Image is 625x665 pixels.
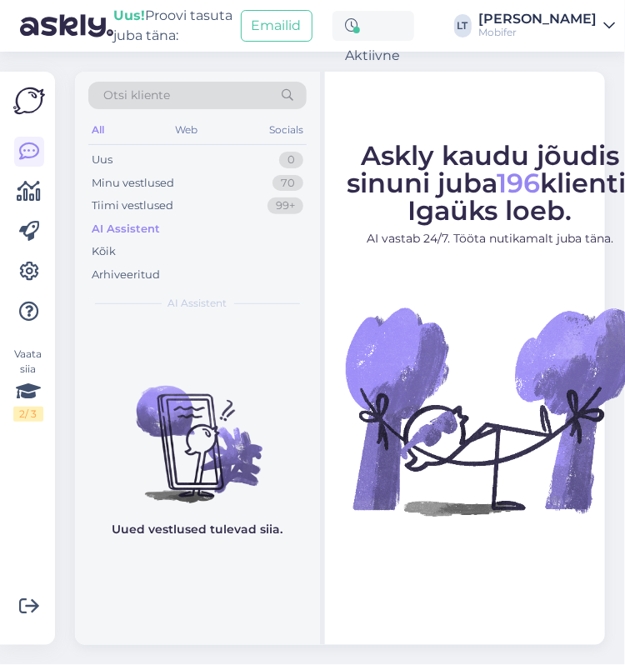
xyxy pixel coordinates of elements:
span: 196 [497,167,541,199]
p: Uued vestlused tulevad siia. [112,521,283,538]
div: Mobifer [478,26,597,39]
div: 70 [272,175,303,192]
div: Uus [92,152,112,168]
div: Arhiveeritud [92,267,160,283]
img: Askly Logo [13,85,45,117]
span: Otsi kliente [103,87,170,104]
div: 2 / 3 [13,407,43,422]
div: All [88,119,107,141]
span: AI Assistent [168,296,227,311]
button: Emailid [241,10,312,42]
div: 99+ [267,197,303,214]
div: Vaata siia [13,347,43,422]
b: Uus! [113,7,145,23]
div: Minu vestlused [92,175,174,192]
div: 0 [279,152,303,168]
a: [PERSON_NAME]Mobifer [478,12,615,39]
div: Aktiivne [332,11,414,41]
div: Kõik [92,243,116,260]
div: Tiimi vestlused [92,197,173,214]
div: Proovi tasuta juba täna: [113,6,234,46]
div: LT [454,14,472,37]
div: [PERSON_NAME] [478,12,597,26]
div: AI Assistent [92,221,160,237]
div: Web [172,119,202,141]
div: Socials [266,119,307,141]
img: No chats [75,356,320,506]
